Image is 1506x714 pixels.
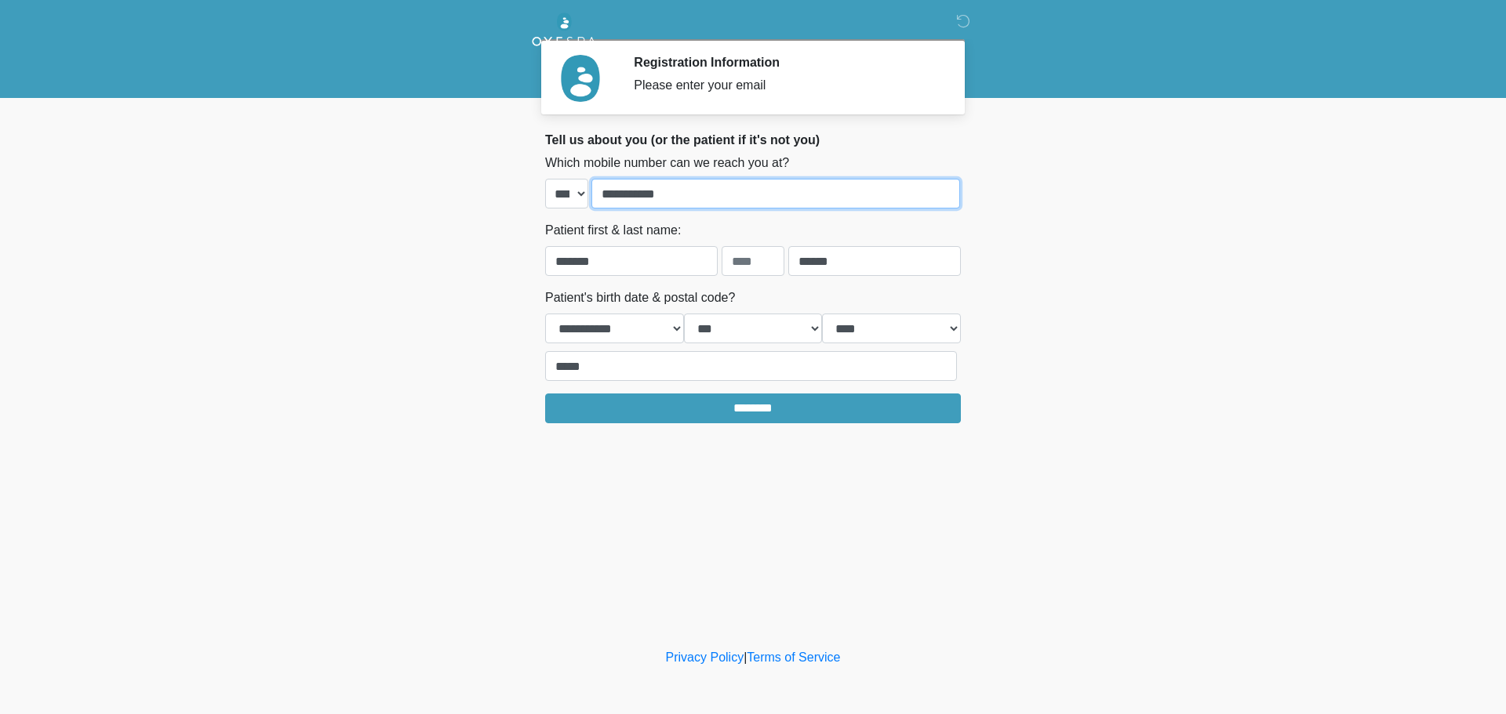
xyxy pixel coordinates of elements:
div: Please enter your email [634,76,937,95]
a: Privacy Policy [666,651,744,664]
label: Which mobile number can we reach you at? [545,154,789,172]
img: Agent Avatar [557,55,604,102]
img: Oyespa Logo [529,12,598,56]
label: Patient first & last name: [545,221,681,240]
a: Terms of Service [747,651,840,664]
label: Patient's birth date & postal code? [545,288,735,307]
h2: Tell us about you (or the patient if it's not you) [545,132,961,147]
a: | [744,651,747,664]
